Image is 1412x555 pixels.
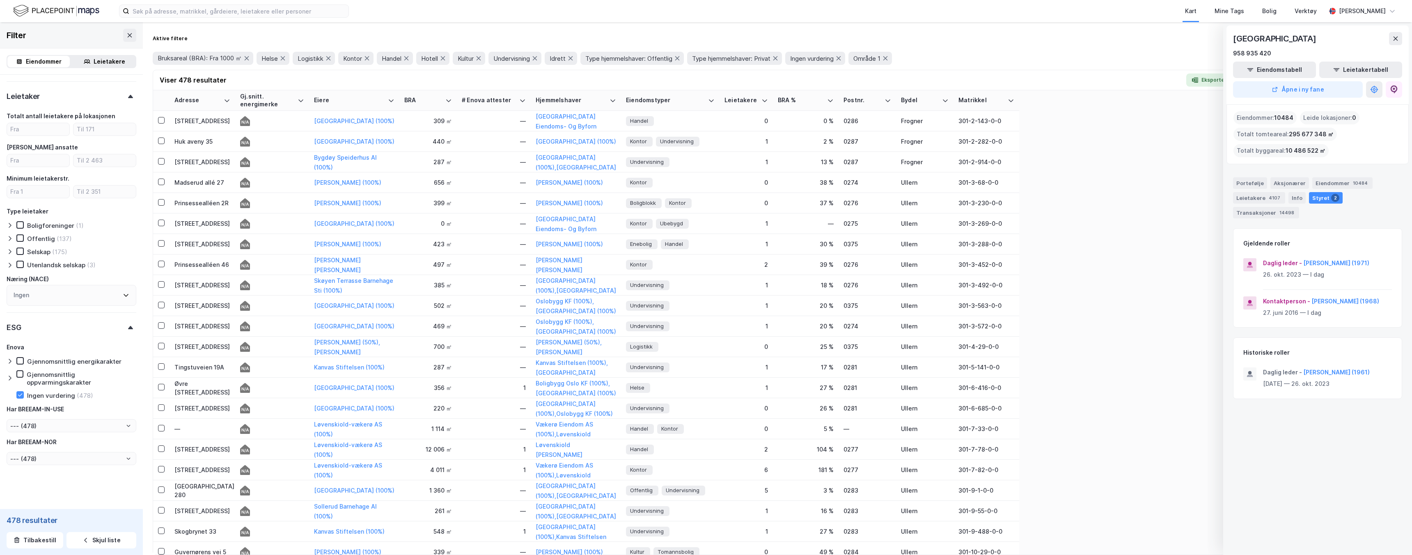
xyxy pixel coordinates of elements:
[958,342,1014,351] div: 301-4-29-0-0
[724,281,768,289] div: 1
[958,158,1014,166] div: 301-2-914-0-0
[1309,192,1343,204] div: Styret
[404,158,452,166] div: 287 ㎡
[630,404,664,413] span: Undervisning
[692,55,770,62] span: Type hjemmelshaver: Privat
[724,363,768,372] div: 1
[630,281,664,289] span: Undervisning
[901,424,949,433] div: Ullern
[778,178,834,187] div: 38 %
[844,158,891,166] div: 0287
[844,260,891,269] div: 0276
[7,154,69,167] input: Fra
[404,96,442,104] div: BRA
[174,219,230,228] div: [STREET_ADDRESS]
[462,322,526,330] div: —
[844,507,891,515] div: 0283
[844,322,891,330] div: 0274
[958,507,1014,515] div: 301-9-55-0-0
[174,445,230,454] div: [STREET_ADDRESS]
[73,123,136,135] input: Til 171
[174,301,230,310] div: [STREET_ADDRESS]
[901,363,949,372] div: Ullern
[174,527,230,536] div: Skogbrynet 33
[778,466,834,474] div: 181 %
[1331,194,1339,202] div: 2
[7,142,78,152] div: [PERSON_NAME] ansatte
[901,137,949,146] div: Frogner
[790,55,834,62] span: Ingen vurdering
[630,240,652,248] span: Enebolig
[844,424,891,433] div: —
[665,240,683,248] span: Handel
[1274,113,1293,123] span: 10484
[1186,73,1253,87] button: Eksporter til Excel
[724,137,768,146] div: 1
[958,281,1014,289] div: 301-3-492-0-0
[404,260,452,269] div: 497 ㎡
[901,301,949,310] div: Ullern
[174,199,230,207] div: Prinsessealléen 2R
[958,117,1014,125] div: 301-2-143-0-0
[844,117,891,125] div: 0286
[73,186,136,198] input: Til 2 351
[630,445,648,454] span: Handel
[778,363,834,372] div: 17 %
[630,260,647,269] span: Kontor
[7,206,48,216] div: Type leietaker
[462,486,526,495] div: —
[66,532,136,548] button: Skjul liste
[778,260,834,269] div: 39 %
[7,452,136,465] input: ClearOpen
[958,322,1014,330] div: 301-3-572-0-0
[26,57,62,67] div: Eiendommer
[853,55,880,62] span: Område 1
[404,240,452,248] div: 423 ㎡
[462,219,526,228] div: —
[1233,62,1316,78] button: Eiendomstabell
[493,55,530,62] span: Undervisning
[343,55,362,62] span: Kontor
[958,445,1014,454] div: 301-7-78-0-0
[901,117,949,125] div: Frogner
[462,137,526,146] div: —
[1233,111,1297,124] div: Eiendommer :
[462,424,526,433] div: —
[550,55,566,62] span: Idrett
[404,322,452,330] div: 469 ㎡
[174,482,230,499] div: [GEOGRAPHIC_DATA] 280
[462,178,526,187] div: —
[174,281,230,289] div: [STREET_ADDRESS]
[76,222,84,229] div: (1)
[125,422,132,429] button: Open
[958,466,1014,474] div: 301-7-82-0-0
[240,93,294,108] div: Gj.snitt. energimerke
[778,527,834,536] div: 27 %
[462,158,526,166] div: —
[404,219,452,228] div: 0 ㎡
[174,117,230,125] div: [STREET_ADDRESS]
[844,96,881,104] div: Postnr.
[7,123,69,135] input: Fra
[7,186,69,198] input: Fra 1
[630,383,644,392] span: Helse
[1289,129,1334,139] span: 295 677 348 ㎡
[462,383,526,392] div: 1
[27,358,121,365] div: Gjennomsnittlig energikarakter
[630,158,664,166] span: Undervisning
[462,117,526,125] div: —
[901,507,949,515] div: Ullern
[844,486,891,495] div: 0283
[174,379,230,397] div: Øvre [STREET_ADDRESS]
[7,404,64,414] div: Har BREEAM-IN-USE
[778,117,834,125] div: 0 %
[958,404,1014,413] div: 301-6-685-0-0
[382,55,401,62] span: Handel
[174,240,230,248] div: [STREET_ADDRESS]
[1295,6,1317,16] div: Verktøy
[462,301,526,310] div: —
[901,199,949,207] div: Ullern
[1233,177,1267,189] div: Portefølje
[958,219,1014,228] div: 301-3-269-0-0
[13,4,99,18] img: logo.f888ab2527a4732fd821a326f86c7f29.svg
